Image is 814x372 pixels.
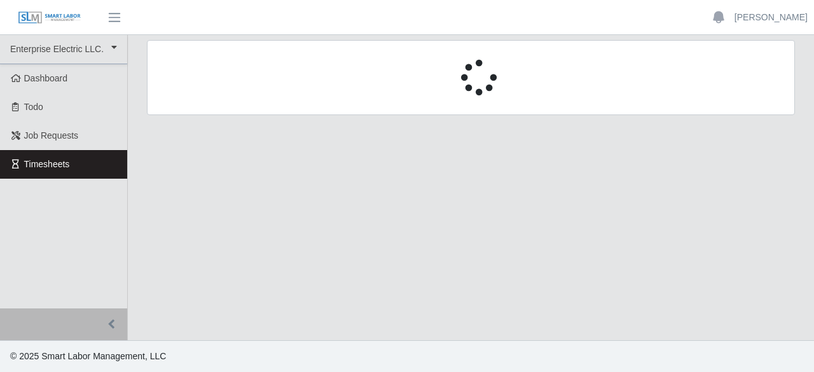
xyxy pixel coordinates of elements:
span: Timesheets [24,159,70,169]
span: © 2025 Smart Labor Management, LLC [10,351,166,361]
span: Dashboard [24,73,68,83]
span: Todo [24,102,43,112]
span: Job Requests [24,130,79,141]
img: SLM Logo [18,11,81,25]
a: [PERSON_NAME] [735,11,808,24]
